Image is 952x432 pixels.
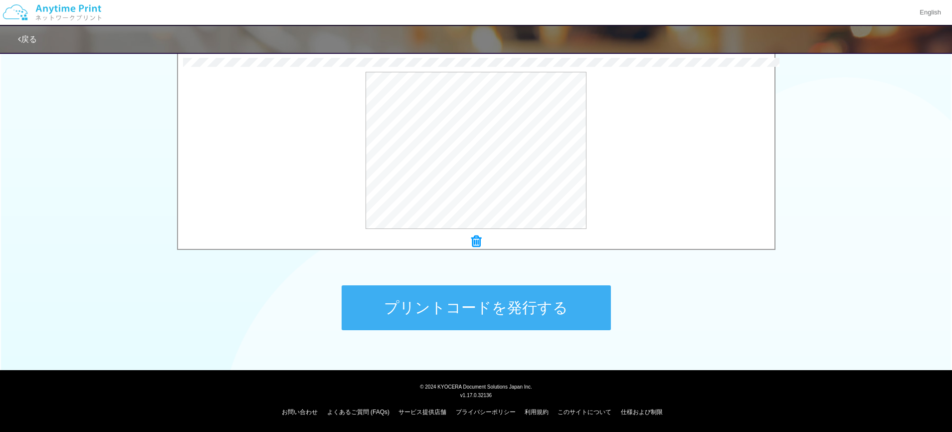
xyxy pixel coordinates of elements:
[525,409,549,416] a: 利用規約
[398,409,446,416] a: サービス提供店舗
[456,409,516,416] a: プライバシーポリシー
[460,392,492,398] span: v1.17.0.32136
[621,409,663,416] a: 仕様および制限
[327,409,389,416] a: よくあるご質問 (FAQs)
[420,383,532,390] span: © 2024 KYOCERA Document Solutions Japan Inc.
[342,285,611,330] button: プリントコードを発行する
[18,35,37,43] a: 戻る
[282,409,318,416] a: お問い合わせ
[558,409,611,416] a: このサイトについて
